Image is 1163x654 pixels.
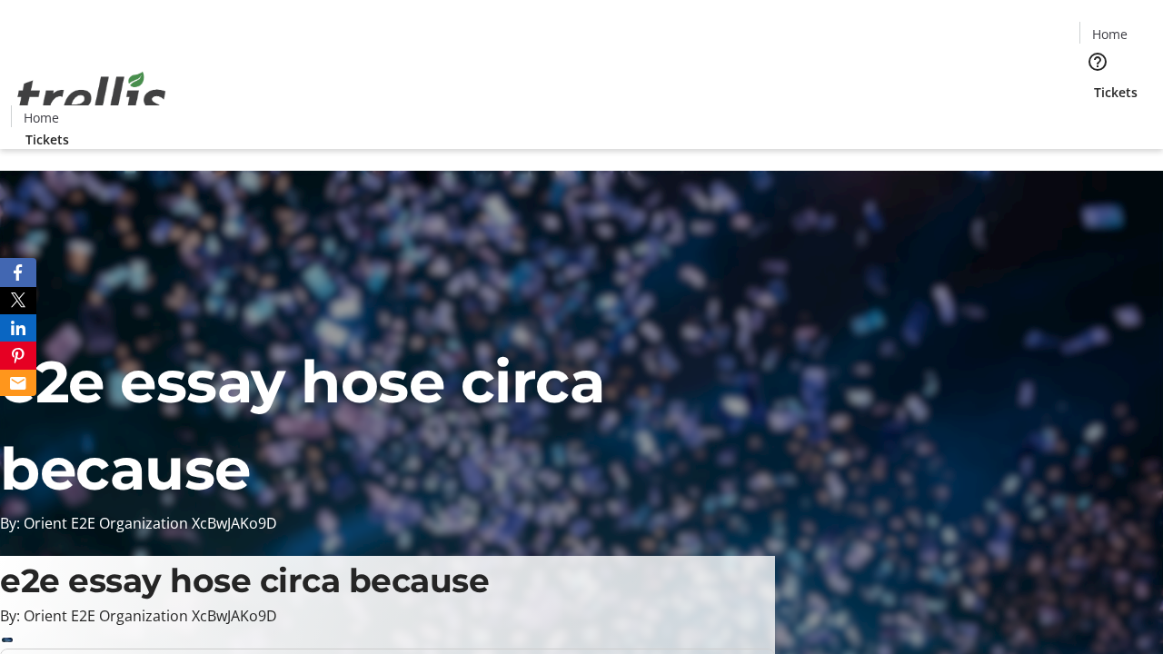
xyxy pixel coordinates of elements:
button: Cart [1079,102,1116,138]
span: Tickets [25,130,69,149]
a: Tickets [11,130,84,149]
img: Orient E2E Organization XcBwJAKo9D's Logo [11,52,173,143]
span: Home [1092,25,1128,44]
a: Home [1080,25,1138,44]
span: Home [24,108,59,127]
a: Home [12,108,70,127]
button: Help [1079,44,1116,80]
span: Tickets [1094,83,1138,102]
a: Tickets [1079,83,1152,102]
